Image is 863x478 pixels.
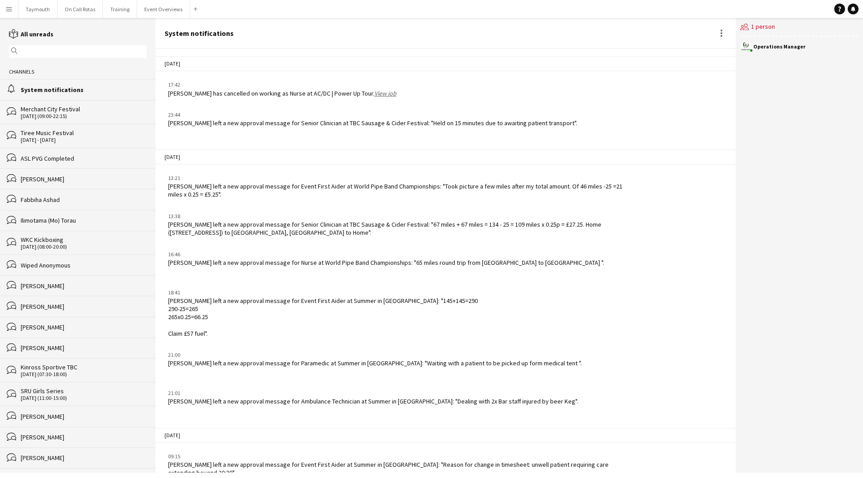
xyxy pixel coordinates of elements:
[21,86,147,94] div: System notifications
[21,236,147,244] div: WKC Kickboxing
[21,154,147,162] div: ASL PVG Completed
[168,259,604,267] div: [PERSON_NAME] left a new approval message for Nurse at World Pipe Band Championships: "65 miles r...
[753,44,805,49] div: Operations Manager
[21,105,147,113] div: Merchant City Festival
[156,428,736,443] div: [DATE]
[137,0,190,18] button: Event Overviews
[21,282,147,290] div: [PERSON_NAME]
[21,244,147,250] div: [DATE] (08:00-20:00)
[18,0,58,18] button: Taymouth
[740,18,859,37] div: 1 person
[168,460,629,477] div: [PERSON_NAME] left a new approval message for Event First Aider at Summer in [GEOGRAPHIC_DATA]: "...
[21,412,147,421] div: [PERSON_NAME]
[168,297,478,338] div: [PERSON_NAME] left a new approval message for Event First Aider at Summer in [GEOGRAPHIC_DATA]: "...
[21,129,147,137] div: Tiree Music Festival
[21,344,147,352] div: [PERSON_NAME]
[168,89,396,97] div: [PERSON_NAME] has cancelled on working as Nurse at AC/DC | Power Up Tour.
[21,371,147,377] div: [DATE] (07:30-18:00)
[21,303,147,311] div: [PERSON_NAME]
[21,454,147,462] div: [PERSON_NAME]
[168,119,577,127] div: [PERSON_NAME] left a new approval message for Senior Clinician at TBC Sausage & Cider Festival: "...
[168,220,629,237] div: [PERSON_NAME] left a new approval message for Senior Clinician at TBC Sausage & Cider Festival: "...
[168,397,578,405] div: [PERSON_NAME] left a new approval message for Ambulance Technician at Summer in [GEOGRAPHIC_DATA]...
[168,250,604,259] div: 16:46
[168,182,629,198] div: [PERSON_NAME] left a new approval message for Event First Aider at World Pipe Band Championships:...
[21,433,147,441] div: [PERSON_NAME]
[156,56,736,71] div: [DATE]
[21,261,147,269] div: Wiped Anonymous
[168,452,629,460] div: 09:15
[21,363,147,371] div: Kinross Sportive TBC
[9,30,53,38] a: All unreads
[21,137,147,143] div: [DATE] - [DATE]
[168,174,629,182] div: 13:21
[21,175,147,183] div: [PERSON_NAME]
[168,289,478,297] div: 18:41
[156,149,736,165] div: [DATE]
[21,323,147,331] div: [PERSON_NAME]
[103,0,137,18] button: Training
[58,0,103,18] button: On Call Rotas
[21,395,147,401] div: [DATE] (11:00-15:00)
[21,216,147,224] div: Ilimotama (Mo) Torau
[168,351,582,359] div: 21:00
[168,359,582,367] div: [PERSON_NAME] left a new approval message for Paramedic at Summer in [GEOGRAPHIC_DATA]: "Waiting ...
[21,113,147,119] div: [DATE] (09:00-22:15)
[168,212,629,220] div: 13:38
[168,111,577,119] div: 23:44
[21,387,147,395] div: SRU Girls Series
[168,389,578,397] div: 21:01
[168,81,396,89] div: 17:42
[21,196,147,204] div: Fabbiha Ashad
[165,29,234,37] div: System notifications
[374,89,396,97] a: View job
